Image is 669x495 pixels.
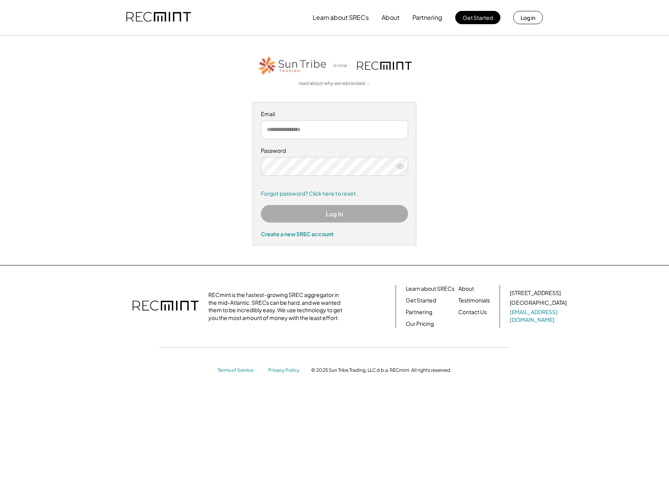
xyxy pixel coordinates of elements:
a: Get Started [406,297,436,304]
img: recmint-logotype%403x.png [126,4,191,31]
div: [STREET_ADDRESS] [510,289,561,297]
button: Get Started [455,11,500,24]
button: Log in [513,11,543,24]
div: Password [261,147,408,155]
div: © 2025 Sun Tribe Trading, LLC d.b.a. RECmint. All rights reserved. [311,367,451,373]
a: Contact Us [458,308,487,316]
a: read about why we rebranded → [299,80,370,87]
div: is now [331,62,353,69]
button: Log In [261,205,408,223]
div: [GEOGRAPHIC_DATA] [510,299,567,307]
div: RECmint is the fastest-growing SREC aggregator in the mid-Atlantic. SRECs can be hard, and we wan... [208,291,347,322]
a: Forgot password? Click here to reset. [261,190,408,198]
a: [EMAIL_ADDRESS][DOMAIN_NAME] [510,308,568,324]
a: Terms of Service [218,367,261,374]
a: About [458,285,474,293]
div: Create a new SREC account [261,230,408,237]
a: Partnering [406,308,432,316]
button: Partnering [412,10,442,25]
div: Email [261,110,408,118]
a: Testimonials [458,297,490,304]
button: About [382,10,400,25]
a: Privacy Policy [268,367,303,374]
img: recmint-logotype%403x.png [132,293,199,320]
img: recmint-logotype%403x.png [357,62,412,70]
a: Our Pricing [406,320,434,328]
button: Learn about SRECs [313,10,369,25]
img: STT_Horizontal_Logo%2B-%2BColor.png [257,55,327,76]
a: Learn about SRECs [406,285,454,293]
